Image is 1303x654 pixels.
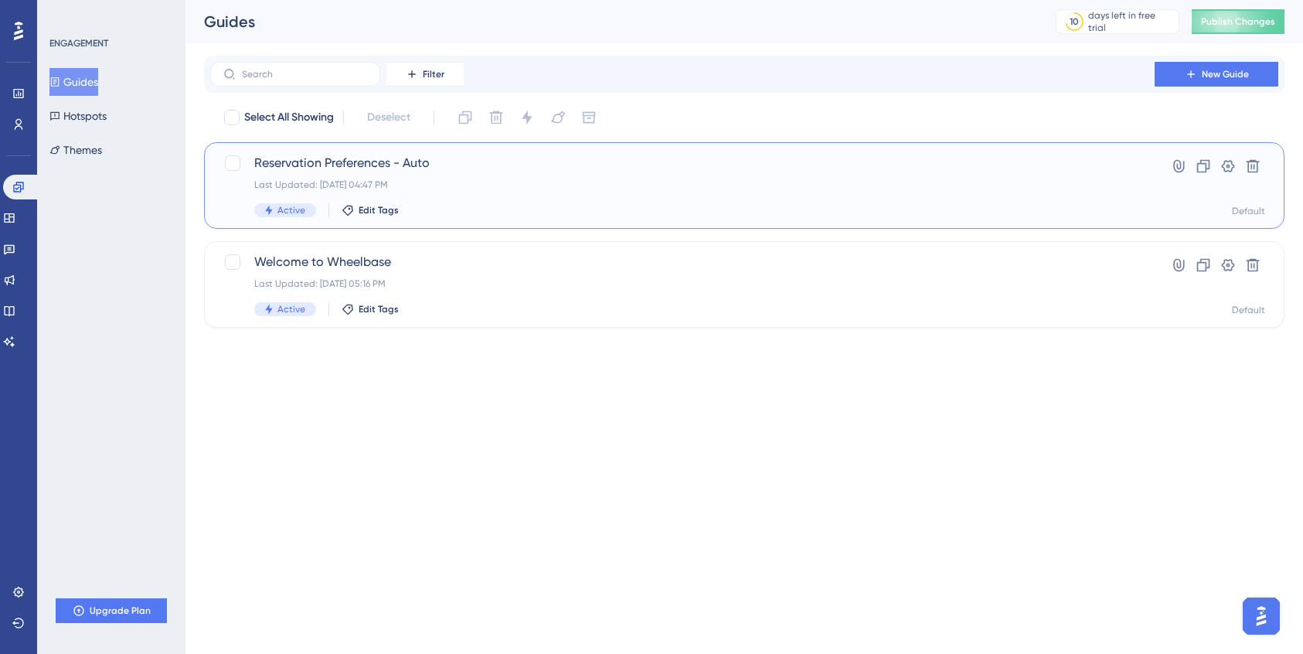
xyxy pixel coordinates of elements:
[1070,15,1079,28] div: 10
[277,303,305,315] span: Active
[1202,68,1249,80] span: New Guide
[49,37,108,49] div: ENGAGEMENT
[1201,15,1275,28] span: Publish Changes
[1192,9,1284,34] button: Publish Changes
[1088,9,1174,34] div: days left in free trial
[1238,593,1284,639] iframe: UserGuiding AI Assistant Launcher
[254,179,1111,191] div: Last Updated: [DATE] 04:47 PM
[342,303,399,315] button: Edit Tags
[359,204,399,216] span: Edit Tags
[254,253,1111,271] span: Welcome to Wheelbase
[254,278,1111,290] div: Last Updated: [DATE] 05:16 PM
[49,102,107,130] button: Hotspots
[1232,205,1265,217] div: Default
[204,11,1017,32] div: Guides
[49,136,102,164] button: Themes
[353,104,424,131] button: Deselect
[56,598,167,623] button: Upgrade Plan
[367,108,410,127] span: Deselect
[90,605,151,617] span: Upgrade Plan
[244,108,334,127] span: Select All Showing
[342,204,399,216] button: Edit Tags
[1155,62,1278,87] button: New Guide
[242,69,367,80] input: Search
[386,62,464,87] button: Filter
[1232,304,1265,316] div: Default
[254,154,1111,172] span: Reservation Preferences - Auto
[423,68,444,80] span: Filter
[359,303,399,315] span: Edit Tags
[49,68,98,96] button: Guides
[277,204,305,216] span: Active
